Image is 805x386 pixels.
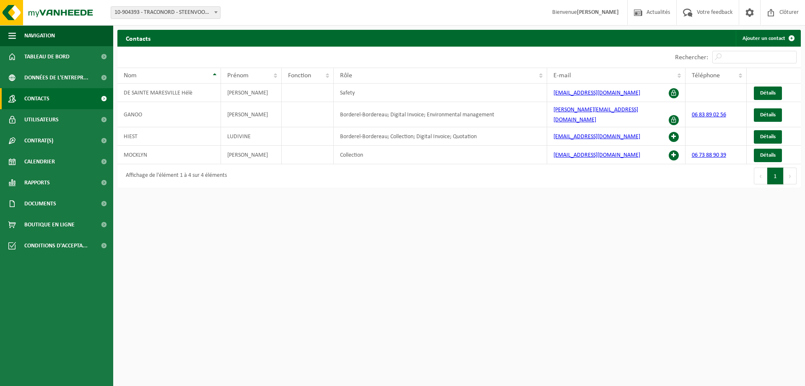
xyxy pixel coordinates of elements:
[117,84,221,102] td: DE SAINTE MARESVILLE Hélè
[553,134,640,140] a: [EMAIL_ADDRESS][DOMAIN_NAME]
[221,102,282,127] td: [PERSON_NAME]
[754,149,782,162] a: Détails
[24,172,50,193] span: Rapports
[288,72,311,79] span: Fonction
[24,25,55,46] span: Navigation
[117,146,221,164] td: MOCKLYN
[221,84,282,102] td: [PERSON_NAME]
[340,72,352,79] span: Rôle
[24,46,70,67] span: Tableau de bord
[24,88,49,109] span: Contacts
[117,30,159,46] h2: Contacts
[760,152,776,158] span: Détails
[117,102,221,127] td: GANOO
[334,102,547,127] td: Borderel-Bordereau; Digital Invoice; Environmental management
[553,152,640,158] a: [EMAIL_ADDRESS][DOMAIN_NAME]
[784,168,797,184] button: Next
[24,235,88,256] span: Conditions d'accepta...
[334,146,547,164] td: Collection
[754,130,782,144] a: Détails
[111,7,220,18] span: 10-904393 - TRACONORD - STEENVOORDE
[334,84,547,102] td: Safety
[754,87,782,100] a: Détails
[577,9,619,16] strong: [PERSON_NAME]
[754,168,767,184] button: Previous
[692,152,726,158] a: 06 73 88 90 39
[24,67,88,88] span: Données de l'entrepr...
[675,54,708,61] label: Rechercher:
[124,72,137,79] span: Nom
[24,151,55,172] span: Calendrier
[692,112,726,118] a: 06 83 89 02 56
[760,134,776,139] span: Détails
[24,109,59,130] span: Utilisateurs
[692,72,720,79] span: Téléphone
[24,193,56,214] span: Documents
[760,90,776,96] span: Détails
[122,168,227,184] div: Affichage de l'élément 1 à 4 sur 4 éléments
[227,72,249,79] span: Prénom
[553,72,571,79] span: E-mail
[24,214,75,235] span: Boutique en ligne
[24,130,53,151] span: Contrat(s)
[760,112,776,118] span: Détails
[221,146,282,164] td: [PERSON_NAME]
[754,108,782,122] a: Détails
[736,30,800,47] a: Ajouter un contact
[767,168,784,184] button: 1
[553,107,638,123] a: [PERSON_NAME][EMAIL_ADDRESS][DOMAIN_NAME]
[334,127,547,146] td: Borderel-Bordereau; Collection; Digital Invoice; Quotation
[553,90,640,96] a: [EMAIL_ADDRESS][DOMAIN_NAME]
[111,6,221,19] span: 10-904393 - TRACONORD - STEENVOORDE
[117,127,221,146] td: HIEST
[221,127,282,146] td: LUDIVINE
